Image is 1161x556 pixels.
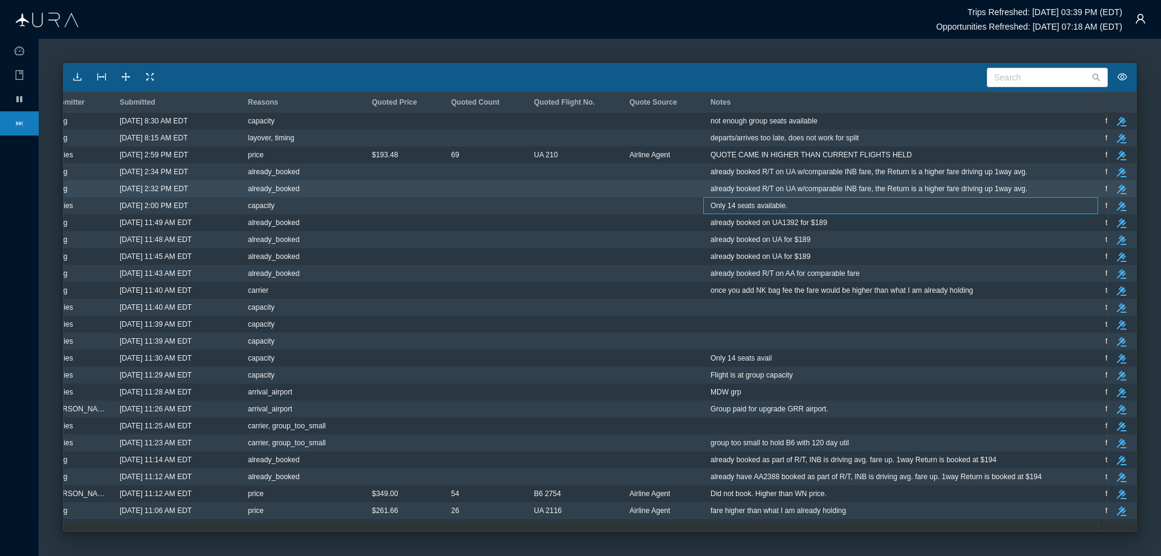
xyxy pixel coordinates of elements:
span: 54 [451,486,459,502]
span: Group paid for upgrade GRR airport. [711,401,828,417]
span: UA 210 [534,147,558,163]
span: already have AA2388 booked as part of R/T, INB is driving avg. fare up. 1way Return is booked at ... [711,469,1042,485]
i: icon: fast-forward [15,119,24,128]
span: capacity [248,299,275,315]
span: false [1105,113,1120,129]
span: $261.66 [372,520,398,535]
span: [DATE] 8:30 AM EDT [120,113,187,129]
h6: Trips Refreshed: [DATE] 03:39 PM (EDT) [968,7,1122,17]
span: Quoted Price [372,98,417,106]
span: capacity [248,333,275,349]
span: MDW grp [711,384,741,400]
span: [DATE] 11:39 AM EDT [120,316,192,332]
span: not enough group seats available [711,113,818,129]
span: arrival_airport [248,401,292,417]
span: false [1105,503,1120,518]
span: capacity [248,367,275,383]
span: [PERSON_NAME] [51,486,105,502]
span: capacity [248,198,275,214]
span: [DATE] 11:48 AM EDT [120,232,192,247]
span: departs/arrives too late, does not work for split [711,130,859,146]
span: fare higher than what I am already holding [711,503,846,518]
span: Quote Source [629,98,677,106]
span: UA 2116 [534,503,562,518]
span: [DATE] 11:14 AM EDT [120,452,192,468]
span: true [1105,452,1118,468]
span: already booked R/T on AA for comparable fare [711,266,860,281]
span: false [1105,520,1120,535]
span: false [1105,198,1120,214]
span: already_booked [248,469,299,485]
span: price [248,520,264,535]
span: Quoted Flight No. [534,98,595,106]
span: already_booked [248,215,299,231]
span: Submitted [120,98,155,106]
span: [DATE] 8:15 AM EDT [120,130,187,146]
span: Notes [711,98,730,106]
span: Quoted Count [451,98,499,106]
span: price [248,486,264,502]
span: [DATE] 2:00 PM EDT [120,198,188,214]
span: true [1105,232,1118,247]
span: [PERSON_NAME] [51,401,105,417]
span: 69 [451,147,459,163]
span: [DATE] 11:06 AM EDT [120,503,192,518]
button: icon: fullscreen [140,68,160,87]
span: false [1105,367,1120,383]
span: [DATE] 11:30 AM EDT [120,350,192,366]
span: carrier, group_too_small [248,418,326,434]
button: icon: user [1128,7,1153,31]
span: Flight is at group capacity [711,367,793,383]
span: true [1105,469,1118,485]
span: [DATE] 11:05 AM EDT [120,520,192,535]
span: already booked on UA1392 for $189 [711,215,827,231]
span: false [1105,384,1120,400]
span: Submitter [51,98,85,106]
span: false [1105,401,1120,417]
span: false [1105,181,1120,197]
span: [DATE] 2:34 PM EDT [120,164,188,180]
h6: Opportunities Refreshed: [DATE] 07:18 AM (EDT) [936,22,1122,31]
span: $349.00 [372,486,398,502]
span: already booked as part of R/T, INB is driving avg. fare up. 1way Return is booked at $194 [711,452,997,468]
span: $193.48 [372,147,398,163]
span: [DATE] 11:40 AM EDT [120,299,192,315]
span: Airline Agent [629,486,670,502]
span: already booked R/T on UA w/comparable INB fare, the Return is a higher fare driving up 1way avg. [711,181,1027,197]
span: carrier, group_too_small [248,435,326,451]
span: 53 [451,520,459,535]
span: arrival_airport [248,384,292,400]
span: true [1105,299,1118,315]
span: [DATE] 11:40 AM EDT [120,283,192,298]
span: [DATE] 11:25 AM EDT [120,418,192,434]
span: [DATE] 11:29 AM EDT [120,367,192,383]
span: once you add NK bag fee the fare would be higher than what I am already holding [711,283,973,298]
span: true [1105,283,1118,298]
span: carrier [248,283,268,298]
img: Aura Logo [16,13,79,27]
span: false [1105,350,1120,366]
span: false [1105,266,1120,281]
span: UA 2639 [534,520,562,535]
span: [DATE] 11:39 AM EDT [120,333,192,349]
span: [DATE] 2:32 PM EDT [120,181,188,197]
span: false [1105,333,1120,349]
button: icon: drag [116,68,135,87]
span: false [1105,486,1120,502]
span: [DATE] 11:23 AM EDT [120,435,192,451]
span: false [1105,249,1120,264]
i: icon: book [15,70,24,80]
button: icon: eye [1113,68,1132,87]
span: capacity [248,316,275,332]
span: false [1105,164,1120,180]
i: icon: dashboard [15,46,24,56]
span: false [1105,435,1120,451]
span: false [1105,418,1120,434]
span: 26 [451,503,459,518]
span: already_booked [248,452,299,468]
span: [DATE] 11:12 AM EDT [120,469,192,485]
span: layover, timing [248,130,294,146]
span: already_booked [248,164,299,180]
span: Only 14 seats avail [711,350,772,366]
span: Airline Agent [629,520,670,535]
